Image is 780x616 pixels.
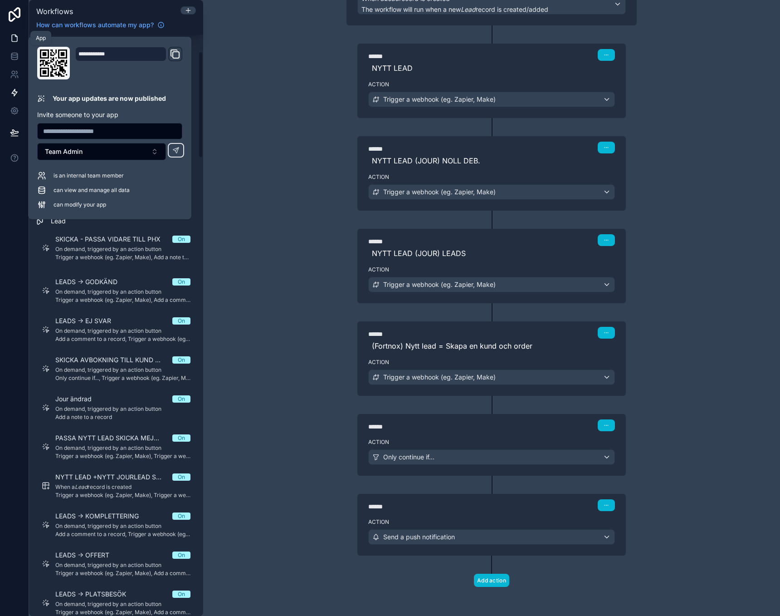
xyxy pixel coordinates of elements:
p: Your app updates are now published [53,94,166,103]
button: Only continue if... [368,449,615,465]
span: is an internal team member [54,172,124,179]
label: Action [368,359,615,366]
span: The workflow will run when a new record is created/added [361,5,548,13]
span: NYTT LEAD [368,63,615,74]
label: Action [368,518,615,526]
button: Trigger a webhook (eg. Zapier, Make) [368,184,615,200]
label: Action [368,439,615,446]
em: Lead [461,5,476,13]
span: can modify your app [54,201,106,208]
p: Invite someone to your app [37,110,182,119]
span: NYTT LEAD (JOUR) NOLL DEB. [368,155,615,166]
button: Trigger a webhook (eg. Zapier, Make) [368,370,615,385]
span: NYTT LEAD (JOUR) LEADS [368,248,615,259]
span: Workflows [36,7,73,16]
span: Team Admin [45,147,83,156]
div: Domain and Custom Link [75,47,182,79]
a: How can workflows automate my app? [33,20,168,30]
span: Trigger a webhook (eg. Zapier, Make) [383,95,496,104]
span: Send a push notification [383,532,455,542]
button: Select Button [37,143,166,160]
span: (Fortnox) Nytt lead = Skapa en kund och order [368,340,615,351]
label: Action [368,81,615,88]
button: Send a push notification [368,529,615,545]
label: Action [368,173,615,181]
span: Only continue if... [383,453,434,462]
button: Trigger a webhook (eg. Zapier, Make) [368,277,615,292]
span: Trigger a webhook (eg. Zapier, Make) [383,373,496,382]
span: Trigger a webhook (eg. Zapier, Make) [383,187,496,197]
button: Trigger a webhook (eg. Zapier, Make) [368,92,615,107]
span: How can workflows automate my app? [36,20,154,30]
label: Action [368,266,615,273]
div: App [36,34,46,42]
span: Trigger a webhook (eg. Zapier, Make) [383,280,496,289]
span: can view and manage all data [54,187,130,194]
button: Add action [474,574,509,587]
